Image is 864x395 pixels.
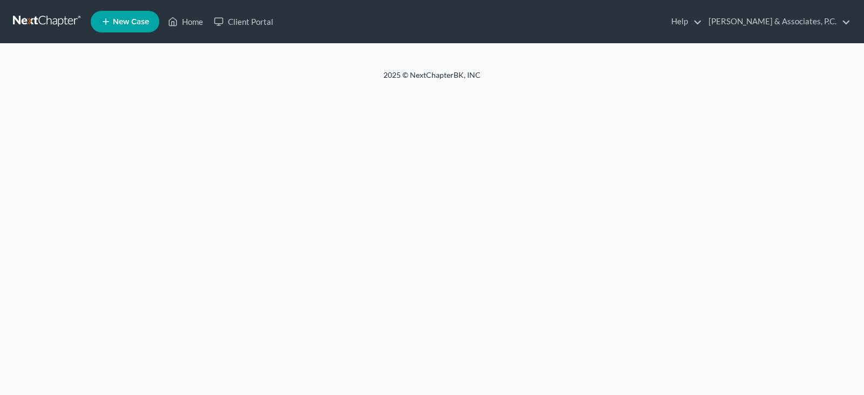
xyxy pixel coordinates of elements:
a: Help [666,12,702,31]
new-legal-case-button: New Case [91,11,159,32]
a: Client Portal [208,12,279,31]
div: 2025 © NextChapterBK, INC [124,70,740,89]
a: [PERSON_NAME] & Associates, P.C. [703,12,850,31]
a: Home [163,12,208,31]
